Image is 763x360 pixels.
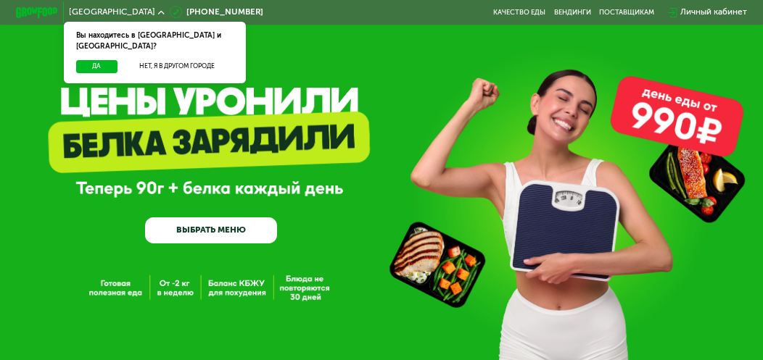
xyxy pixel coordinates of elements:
[121,60,233,73] button: Нет, я в другом городе
[170,6,263,19] a: [PHONE_NUMBER]
[599,8,654,17] div: поставщикам
[554,8,591,17] a: Вендинги
[680,6,747,19] div: Личный кабинет
[76,60,117,73] button: Да
[145,217,277,244] a: ВЫБРАТЬ МЕНЮ
[64,22,246,60] div: Вы находитесь в [GEOGRAPHIC_DATA] и [GEOGRAPHIC_DATA]?
[493,8,545,17] a: Качество еды
[69,8,155,17] span: [GEOGRAPHIC_DATA]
